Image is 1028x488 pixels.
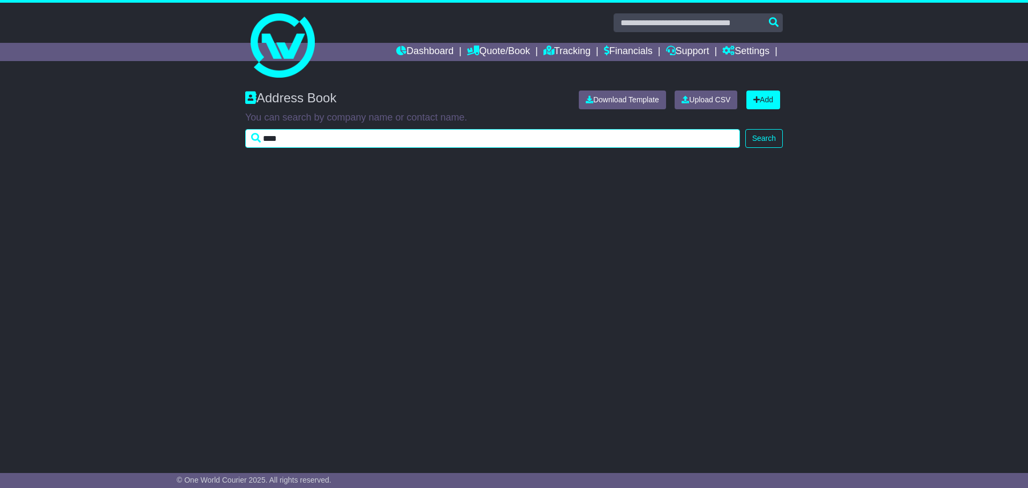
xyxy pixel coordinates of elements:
a: Quote/Book [467,43,530,61]
a: Tracking [543,43,591,61]
a: Download Template [579,91,666,109]
a: Dashboard [396,43,453,61]
button: Search [745,129,783,148]
a: Support [666,43,709,61]
span: © One World Courier 2025. All rights reserved. [177,476,331,484]
a: Add [746,91,780,109]
div: Address Book [240,91,571,109]
a: Settings [722,43,769,61]
p: You can search by company name or contact name. [245,112,783,124]
a: Financials [604,43,653,61]
a: Upload CSV [675,91,737,109]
